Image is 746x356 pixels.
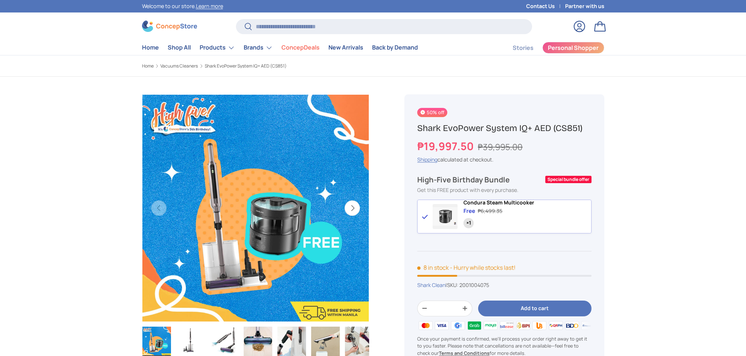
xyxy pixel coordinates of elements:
[210,327,239,356] img: Shark EvoPower System IQ+ AED (CS851)
[513,41,534,55] a: Stories
[142,63,387,69] nav: Breadcrumbs
[547,176,590,183] div: Special bundle offer
[205,64,287,68] a: Shark EvoPower System IQ+ AED (CS851)
[417,186,518,193] span: Get this FREE product with every purchase.
[463,207,475,215] div: Free
[372,40,418,55] a: Back by Demand
[142,327,171,356] img: Shark EvoPower System IQ+ AED (CS851)
[196,3,223,10] a: Learn more
[526,2,565,10] a: Contact Us
[328,40,363,55] a: New Arrivals
[463,218,474,228] div: Quantity
[417,139,476,153] strong: ₱19,997.50
[176,327,205,356] img: Shark EvoPower System IQ+ AED (CS851)
[478,141,523,153] s: ₱39,995.00
[277,327,306,356] img: Shark EvoPower System IQ+ AED (CS851)
[580,320,596,331] img: metrobank
[564,320,580,331] img: bdo
[515,320,531,331] img: bpi
[483,320,499,331] img: maya
[531,320,547,331] img: ubp
[244,327,272,356] img: Shark EvoPower System IQ+ AED (CS851)
[463,200,534,206] a: Condura Steam Multicooker
[239,40,277,55] summary: Brands
[200,40,235,55] a: Products
[417,123,591,134] h1: Shark EvoPower System IQ+ AED (CS851)
[244,40,273,55] a: Brands
[450,264,516,272] p: - Hurry while stocks last!
[142,64,154,68] a: Home
[142,40,159,55] a: Home
[417,175,543,185] div: High-Five Birthday Bundle
[459,281,489,288] span: 2001004075
[168,40,191,55] a: Shop All
[495,40,604,55] nav: Secondary
[478,207,502,215] div: ₱6,499.35
[417,281,445,288] a: Shark Clean
[542,42,604,54] a: Personal Shopper
[463,199,534,206] span: Condura Steam Multicooker
[450,320,466,331] img: gcash
[499,320,515,331] img: billease
[548,45,598,51] span: Personal Shopper
[565,2,604,10] a: Partner with us
[142,40,418,55] nav: Primary
[547,320,564,331] img: qrph
[417,108,447,117] span: 50% off
[311,327,340,356] img: Shark EvoPower System IQ+ AED (CS851)
[466,320,482,331] img: grabpay
[417,156,437,163] a: Shipping
[445,281,489,288] span: |
[142,21,197,32] img: ConcepStore
[281,40,320,55] a: ConcepDeals
[417,156,591,163] div: calculated at checkout.
[434,320,450,331] img: visa
[478,301,591,316] button: Add to cart
[142,2,223,10] p: Welcome to our store.
[447,281,458,288] span: SKU:
[195,40,239,55] summary: Products
[417,264,449,272] span: 8 in stock
[160,64,198,68] a: Vacuums Cleaners
[345,327,374,356] img: Shark EvoPower System IQ+ AED (CS851)
[417,320,433,331] img: master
